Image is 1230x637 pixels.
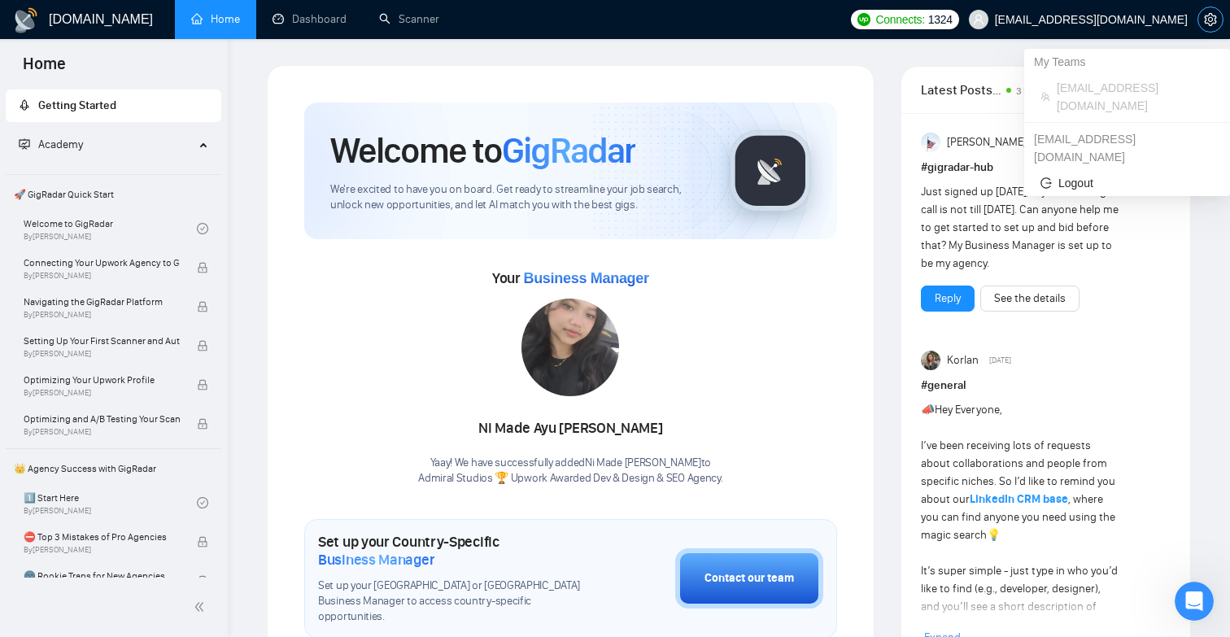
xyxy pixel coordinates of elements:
[492,269,649,287] span: Your
[10,52,79,86] span: Home
[24,271,180,281] span: By [PERSON_NAME]
[318,533,594,569] h1: Set up your Country-Specific
[24,349,180,359] span: By [PERSON_NAME]
[935,290,961,308] a: Reply
[875,11,924,28] span: Connects:
[928,11,953,28] span: 1324
[24,427,180,437] span: By [PERSON_NAME]
[24,333,180,349] span: Setting Up Your First Scanner and Auto-Bidder
[947,133,1027,151] span: [PERSON_NAME]
[38,137,83,151] span: Academy
[24,388,180,398] span: By [PERSON_NAME]
[1057,79,1214,115] span: [EMAIL_ADDRESS][DOMAIN_NAME]
[197,301,208,312] span: lock
[973,14,984,25] span: user
[197,262,208,273] span: lock
[273,12,347,26] a: dashboardDashboard
[502,129,635,172] span: GigRadar
[704,569,794,587] div: Contact our team
[197,575,208,587] span: lock
[1024,49,1230,75] div: My Teams
[24,485,197,521] a: 1️⃣ Start HereBy[PERSON_NAME]
[521,299,619,396] img: 1705466118991-WhatsApp%20Image%202024-01-17%20at%2012.32.43.jpeg
[921,377,1171,395] h1: # general
[38,98,116,112] span: Getting Started
[19,99,30,111] span: rocket
[19,137,83,151] span: Academy
[197,536,208,548] span: lock
[857,13,870,26] img: upwork-logo.png
[7,452,220,485] span: 👑 Agency Success with GigRadar
[6,89,221,122] li: Getting Started
[921,351,940,370] img: Korlan
[1175,582,1214,621] iframe: Intercom live chat
[197,497,208,508] span: check-circle
[980,286,1080,312] button: See the details
[24,310,180,320] span: By [PERSON_NAME]
[7,178,220,211] span: 🚀 GigRadar Quick Start
[994,290,1066,308] a: See the details
[379,12,439,26] a: searchScanner
[24,411,180,427] span: Optimizing and A/B Testing Your Scanner for Better Results
[947,351,979,369] span: Korlan
[921,80,1001,100] span: Latest Posts from the GigRadar Community
[24,211,197,247] a: Welcome to GigRadarBy[PERSON_NAME]
[921,403,935,417] span: 📣
[194,599,210,615] span: double-left
[1024,126,1230,170] div: iliakozachyshyn@gmail.com
[987,528,1001,542] span: 💡
[970,492,1068,506] a: LinkedIn CRM base
[13,7,39,33] img: logo
[418,415,722,443] div: Ni Made Ayu [PERSON_NAME]
[24,294,180,310] span: Navigating the GigRadar Platform
[318,551,434,569] span: Business Manager
[1040,177,1052,189] span: logout
[730,130,811,212] img: gigradar-logo.png
[19,138,30,150] span: fund-projection-screen
[1040,174,1214,192] span: Logout
[330,182,704,213] span: We're excited to have you on board. Get ready to streamline your job search, unlock new opportuni...
[989,353,1011,368] span: [DATE]
[191,12,240,26] a: homeHome
[197,418,208,430] span: lock
[1197,7,1223,33] button: setting
[523,270,648,286] span: Business Manager
[318,578,594,625] span: Set up your [GEOGRAPHIC_DATA] or [GEOGRAPHIC_DATA] Business Manager to access country-specific op...
[24,568,180,584] span: 🌚 Rookie Traps for New Agencies
[675,548,823,609] button: Contact our team
[418,456,722,486] div: Yaay! We have successfully added Ni Made [PERSON_NAME] to
[24,545,180,555] span: By [PERSON_NAME]
[1198,13,1223,26] span: setting
[1197,13,1223,26] a: setting
[330,129,635,172] h1: Welcome to
[921,133,940,152] img: Anisuzzaman Khan
[921,159,1171,177] h1: # gigradar-hub
[921,286,975,312] button: Reply
[921,183,1121,273] div: Just signed up [DATE], my onboarding call is not till [DATE]. Can anyone help me to get started t...
[1016,85,1066,97] span: 3 hours ago
[197,223,208,234] span: check-circle
[197,379,208,390] span: lock
[418,471,722,486] p: Admiral Studios 🏆 Upwork Awarded Dev & Design & SEO Agency .
[1040,92,1050,102] span: team
[197,340,208,351] span: lock
[24,372,180,388] span: Optimizing Your Upwork Profile
[24,255,180,271] span: Connecting Your Upwork Agency to GigRadar
[24,529,180,545] span: ⛔ Top 3 Mistakes of Pro Agencies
